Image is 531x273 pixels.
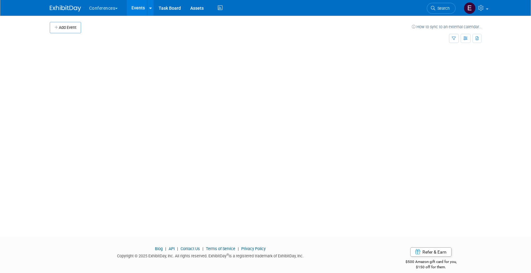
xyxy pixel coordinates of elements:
a: Privacy Policy [241,246,266,251]
a: Refer & Earn [410,247,452,257]
span: | [164,246,168,251]
img: ExhibitDay [50,5,81,12]
button: Add Event [50,22,81,33]
a: Blog [155,246,163,251]
span: | [236,246,240,251]
a: Search [427,3,456,14]
div: Copyright © 2025 ExhibitDay, Inc. All rights reserved. ExhibitDay is a registered trademark of Ex... [50,252,371,259]
sup: ® [227,253,229,256]
a: Terms of Service [206,246,235,251]
span: Search [435,6,450,11]
span: | [176,246,180,251]
a: How to sync to an external calendar... [412,24,482,29]
div: $500 Amazon gift card for you, [380,255,482,270]
a: API [169,246,175,251]
div: $150 off for them. [380,265,482,270]
a: Contact Us [181,246,200,251]
span: | [201,246,205,251]
img: Erin Anderson [464,2,476,14]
